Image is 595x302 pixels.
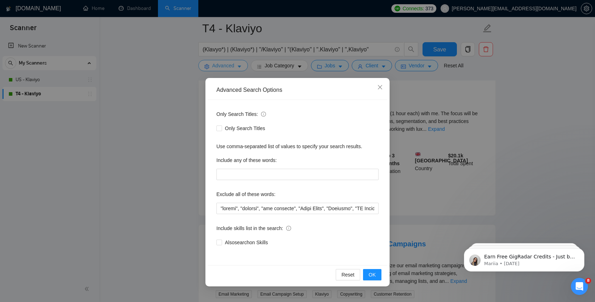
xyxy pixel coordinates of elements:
button: OK [363,269,381,280]
div: Use comma-separated list of values to specify your search results. [216,142,379,150]
iframe: Intercom notifications message [453,233,595,283]
button: Reset [336,269,360,280]
label: Include any of these words: [216,155,277,166]
iframe: Intercom live chat [571,278,588,295]
span: Include skills list in the search: [216,224,291,232]
span: info-circle [261,112,266,117]
span: Only Search Titles: [216,110,266,118]
span: OK [369,271,376,279]
span: close [377,84,383,90]
label: Exclude all of these words: [216,189,276,200]
div: Advanced Search Options [216,86,379,94]
span: Only Search Titles [222,124,268,132]
span: Also search on Skills [222,239,271,246]
span: Reset [341,271,355,279]
span: 8 [585,278,591,284]
button: Close [370,78,390,97]
span: info-circle [286,226,291,231]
